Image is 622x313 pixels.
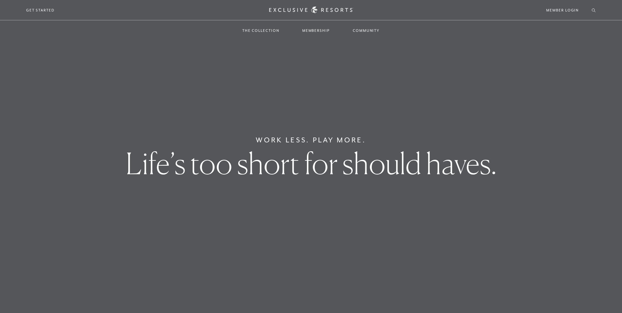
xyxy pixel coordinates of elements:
a: Member Login [546,7,579,13]
h1: Life’s too short for should haves. [126,149,497,178]
a: Get Started [26,7,55,13]
a: The Collection [236,21,286,40]
a: Community [346,21,386,40]
a: Membership [296,21,336,40]
h6: Work Less. Play More. [256,135,366,145]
